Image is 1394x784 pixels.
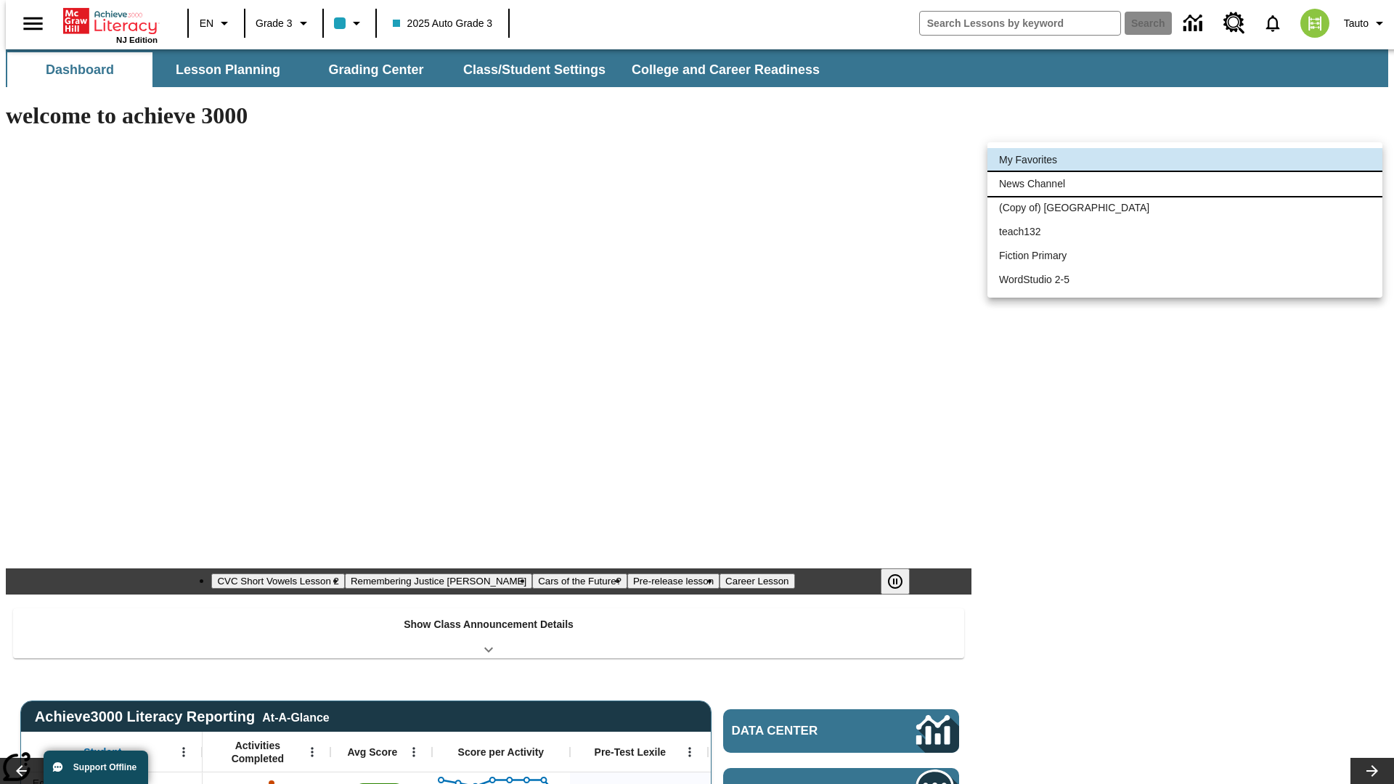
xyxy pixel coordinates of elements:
li: teach132 [987,220,1382,244]
li: WordStudio 2-5 [987,268,1382,292]
li: My Favorites [987,148,1382,172]
li: News Channel [987,172,1382,196]
li: Fiction Primary [987,244,1382,268]
li: (Copy of) [GEOGRAPHIC_DATA] [987,196,1382,220]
